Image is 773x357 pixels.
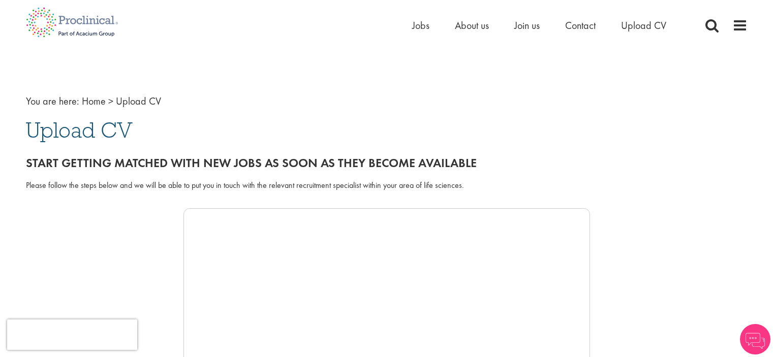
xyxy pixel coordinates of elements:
a: breadcrumb link [82,94,106,108]
a: Join us [514,19,540,32]
img: Chatbot [740,324,770,354]
div: Please follow the steps below and we will be able to put you in touch with the relevant recruitme... [26,180,748,191]
span: You are here: [26,94,79,108]
span: > [108,94,113,108]
a: Contact [565,19,596,32]
a: Jobs [412,19,429,32]
a: Upload CV [621,19,666,32]
h2: Start getting matched with new jobs as soon as they become available [26,156,748,170]
span: Upload CV [116,94,161,108]
iframe: reCAPTCHA [7,319,137,350]
a: About us [455,19,489,32]
span: Upload CV [26,116,133,144]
